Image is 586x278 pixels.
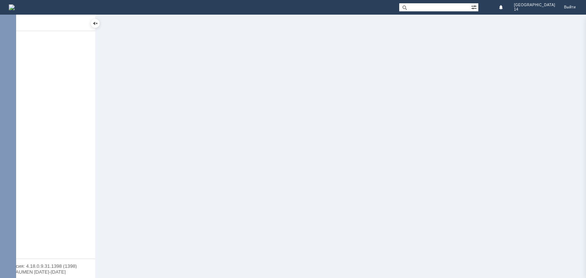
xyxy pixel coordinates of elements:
div: Версия: 4.18.0.9.31.1398 (1398) [7,264,88,268]
span: [GEOGRAPHIC_DATA] [514,3,555,7]
div: Скрыть меню [91,19,100,28]
div: © NAUMEN [DATE]-[DATE] [7,270,88,274]
a: Перейти на домашнюю страницу [9,4,15,10]
img: logo [9,4,15,10]
span: 14 [514,7,518,12]
span: Расширенный поиск [471,3,478,10]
